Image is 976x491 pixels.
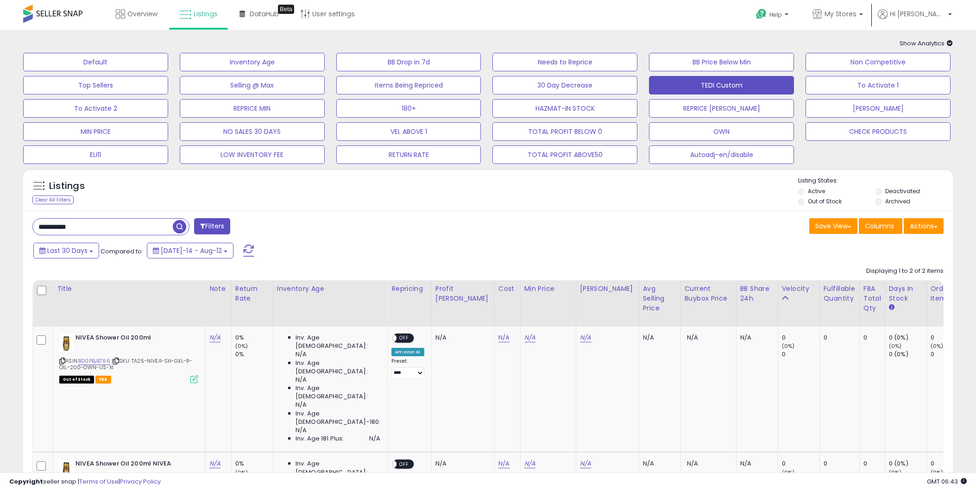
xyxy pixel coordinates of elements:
[278,5,294,14] div: Tooltip anchor
[235,350,273,359] div: 0%
[59,357,193,371] span: | SKU: TA25-NIVEA-SH-GEL-R-OIL-200-OWN-US-X1
[931,334,968,342] div: 0
[889,342,902,350] small: (0%)
[863,334,878,342] div: 0
[889,334,926,342] div: 0 (0%)
[391,358,424,379] div: Preset:
[782,284,816,294] div: Velocity
[808,197,842,205] label: Out of Stock
[296,384,380,401] span: Inv. Age [DEMOGRAPHIC_DATA]:
[904,218,944,234] button: Actions
[235,334,273,342] div: 0%
[33,243,99,258] button: Last 30 Days
[49,180,85,193] h5: Listings
[492,99,637,118] button: HAZMAT-IN STOCK
[740,460,771,468] div: N/A
[59,334,198,382] div: ASIN:
[194,9,218,19] span: Listings
[492,76,637,94] button: 30 Day Decrease
[649,76,794,94] button: TEDI Custom
[180,122,325,141] button: NO SALES 30 DAYS
[194,218,230,234] button: Filters
[127,9,157,19] span: Overview
[643,334,674,342] div: N/A
[492,122,637,141] button: TOTAL PROFIT BELOW 0
[685,284,732,303] div: Current Buybox Price
[498,284,516,294] div: Cost
[59,376,94,384] span: All listings that are currently out of stock and unavailable for purchase on Amazon
[649,53,794,71] button: BB Price Below Min
[782,334,819,342] div: 0
[931,469,944,476] small: (0%)
[296,376,307,384] span: N/A
[9,477,43,486] strong: Copyright
[76,334,188,345] b: NIVEA Shower Oil 200ml
[825,9,856,19] span: My Stores
[824,334,852,342] div: 0
[863,460,878,468] div: 0
[749,1,798,30] a: Help
[23,99,168,118] button: To Activate 2
[492,53,637,71] button: Needs to Reprice
[397,334,412,342] span: OFF
[782,350,819,359] div: 0
[492,145,637,164] button: TOTAL PROFIT ABOVE50
[740,334,771,342] div: N/A
[250,9,279,19] span: DataHub
[209,459,220,468] a: N/A
[296,401,307,409] span: N/A
[78,357,110,365] a: B00PBJB766
[649,122,794,141] button: OWN
[889,469,902,476] small: (0%)
[931,460,968,468] div: 0
[524,459,535,468] a: N/A
[180,99,325,118] button: REPRICE MIN
[863,284,881,313] div: FBA Total Qty
[101,247,143,256] span: Compared to:
[927,477,967,486] span: 2025-09-13 06:43 GMT
[808,187,825,195] label: Active
[931,342,944,350] small: (0%)
[580,333,591,342] a: N/A
[277,284,384,294] div: Inventory Age
[524,284,572,294] div: Min Price
[209,284,227,294] div: Note
[391,348,424,356] div: Amazon AI
[59,334,73,352] img: 41ltwdmkDML._SL40_.jpg
[824,284,856,303] div: Fulfillable Quantity
[865,221,894,231] span: Columns
[336,99,481,118] button: 180+
[798,176,953,185] p: Listing States:
[397,460,412,468] span: OFF
[889,460,926,468] div: 0 (0%)
[889,350,926,359] div: 0 (0%)
[296,434,344,443] span: Inv. Age 181 Plus:
[931,350,968,359] div: 0
[209,333,220,342] a: N/A
[878,9,952,30] a: Hi [PERSON_NAME]
[435,460,487,468] div: N/A
[47,246,88,255] span: Last 30 Days
[180,76,325,94] button: Selling @ Max
[235,460,273,468] div: 0%
[524,333,535,342] a: N/A
[235,284,269,303] div: Return Rate
[336,76,481,94] button: Items Being Repriced
[9,478,161,486] div: seller snap | |
[806,122,951,141] button: CHECK PRODUCTS
[296,426,307,434] span: N/A
[336,53,481,71] button: BB Drop in 7d
[296,359,380,376] span: Inv. Age [DEMOGRAPHIC_DATA]:
[756,8,767,20] i: Get Help
[806,53,951,71] button: Non Competitive
[57,284,201,294] div: Title
[235,342,248,350] small: (0%)
[687,459,698,468] span: N/A
[866,267,944,276] div: Displaying 1 to 2 of 2 items
[643,284,677,313] div: Avg Selling Price
[580,284,635,294] div: [PERSON_NAME]
[889,284,923,303] div: Days In Stock
[235,469,248,476] small: (0%)
[885,197,910,205] label: Archived
[769,11,782,19] span: Help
